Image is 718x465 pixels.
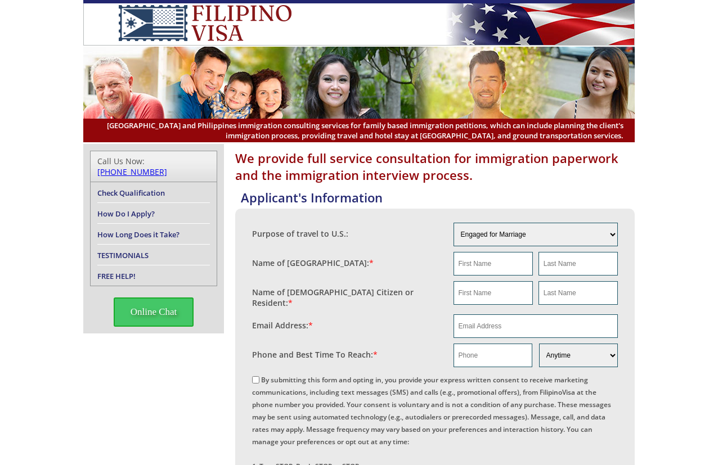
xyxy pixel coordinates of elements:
[454,252,533,276] input: First Name
[538,281,618,305] input: Last Name
[252,376,259,383] input: By submitting this form and opting in, you provide your express written consent to receive market...
[538,252,618,276] input: Last Name
[252,349,378,360] label: Phone and Best Time To Reach:
[97,166,167,177] a: [PHONE_NUMBER]
[97,271,136,281] a: FREE HELP!
[454,344,532,367] input: Phone
[97,156,210,177] div: Call Us Now:
[114,297,194,327] span: Online Chat
[95,120,623,141] span: [GEOGRAPHIC_DATA] and Philippines immigration consulting services for family based immigration pe...
[252,320,313,331] label: Email Address:
[97,250,149,260] a: TESTIMONIALS
[252,228,348,239] label: Purpose of travel to U.S.:
[97,188,165,198] a: Check Qualification
[97,229,179,240] a: How Long Does it Take?
[252,258,374,268] label: Name of [GEOGRAPHIC_DATA]:
[539,344,618,367] select: Phone and Best Reach Time are required.
[454,281,533,305] input: First Name
[454,314,618,338] input: Email Address
[235,150,635,183] h1: We provide full service consultation for immigration paperwork and the immigration interview proc...
[97,209,155,219] a: How Do I Apply?
[241,189,635,206] h4: Applicant's Information
[252,287,442,308] label: Name of [DEMOGRAPHIC_DATA] Citizen or Resident:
